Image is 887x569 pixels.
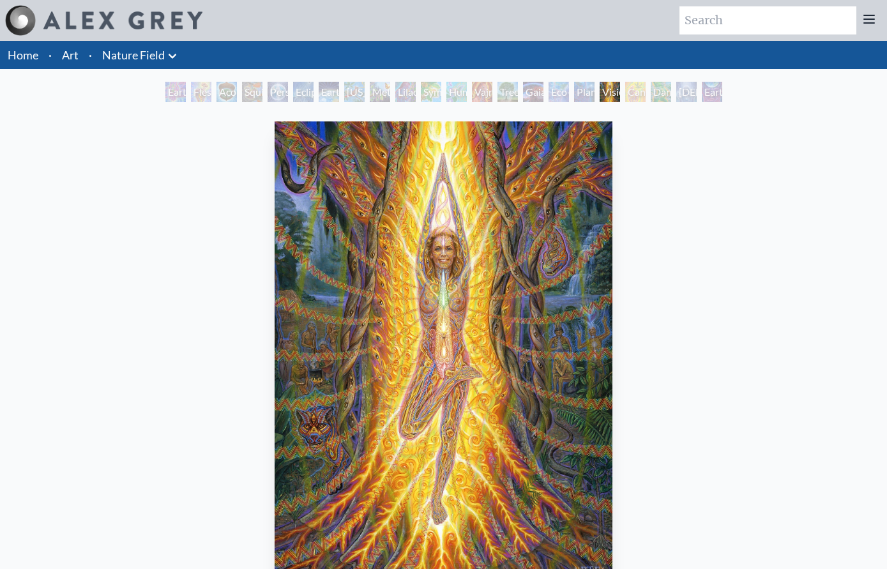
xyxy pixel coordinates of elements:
div: Eco-Atlas [549,82,569,102]
div: Symbiosis: Gall Wasp & Oak Tree [421,82,441,102]
div: Metamorphosis [370,82,390,102]
a: Nature Field [102,46,165,64]
div: Flesh of the Gods [191,82,211,102]
div: Cannabis Mudra [625,82,646,102]
a: Art [62,46,79,64]
div: Tree & Person [497,82,518,102]
div: Earthmind [702,82,722,102]
div: Gaia [523,82,543,102]
div: Humming Bird [446,82,467,102]
div: Vision Tree [600,82,620,102]
div: [US_STATE] Song [344,82,365,102]
div: Acorn Dream [216,82,237,102]
li: · [84,41,97,69]
div: Person Planet [268,82,288,102]
input: Search [679,6,856,34]
div: Squirrel [242,82,262,102]
div: Lilacs [395,82,416,102]
div: Earth Energies [319,82,339,102]
li: · [43,41,57,69]
div: Dance of Cannabia [651,82,671,102]
a: Home [8,48,38,62]
div: Earth Witness [165,82,186,102]
div: Planetary Prayers [574,82,595,102]
div: [DEMOGRAPHIC_DATA] in the Ocean of Awareness [676,82,697,102]
div: Vajra Horse [472,82,492,102]
div: Eclipse [293,82,314,102]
